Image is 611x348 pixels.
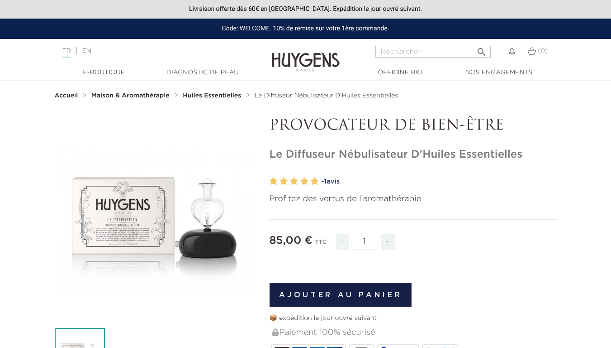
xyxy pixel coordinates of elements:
[62,48,71,58] a: FR
[255,92,398,99] a: Le Diffuseur Nébulisateur D'Huiles Essentielles
[55,92,78,99] strong: Accueil
[538,48,548,54] span: (0)
[272,329,279,336] img: Paiement 100% sécurisé
[183,92,243,99] a: Huiles Essentielles
[270,283,412,307] button: Ajouter au panier
[270,235,313,246] span: 85,00 €
[82,48,91,54] a: EN
[351,234,378,250] input: Quantité
[300,175,308,188] label: 4
[58,46,248,57] div: |
[454,68,544,77] a: Nos engagements
[270,148,557,161] h1: Le Diffuseur Nébulisateur D'Huiles Essentielles
[336,234,349,250] span: -
[355,68,445,77] a: Officine Bio
[324,178,327,185] span: 1
[279,175,288,188] label: 2
[59,68,149,77] a: E-Boutique
[290,175,298,188] label: 3
[55,92,80,99] a: Accueil
[183,92,241,99] strong: Huiles Essentielles
[91,92,170,99] strong: Maison & Aromathérapie
[474,43,490,55] button: 
[375,46,491,58] input: Rechercher
[270,314,557,323] p: 📦 expédition le jour ouvré suivant
[381,234,395,250] span: +
[322,175,557,188] a: -1avis
[270,175,278,188] label: 1
[270,117,557,135] p: PROVOCATEUR DE BIEN-ÊTRE
[271,323,557,343] div: Paiement 100% sécurisé
[157,68,248,77] a: Diagnostic de peau
[91,92,172,99] a: Maison & Aromathérapie
[476,44,487,55] i: 
[270,193,557,205] p: Profitez des vertus de l'aromathérapie
[272,38,340,73] img: Huygens
[311,175,319,188] label: 5
[315,232,327,257] div: TTC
